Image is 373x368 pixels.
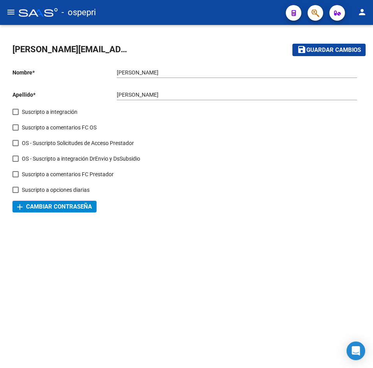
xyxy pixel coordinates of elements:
[22,170,114,179] span: Suscripto a comentarios FC Prestador
[15,202,25,212] mat-icon: add
[306,47,361,54] span: Guardar cambios
[62,4,96,21] span: - ospepri
[6,7,16,17] mat-icon: menu
[22,185,90,195] span: Suscripto a opciones diarias
[22,107,77,117] span: Suscripto a integración
[22,154,140,163] span: OS - Suscripto a integración DrEnvio y DsSubsidio
[297,45,306,54] mat-icon: save
[347,341,365,360] div: Open Intercom Messenger
[22,123,97,132] span: Suscripto a comentarios FC OS
[22,138,134,148] span: OS - Suscripto Solicitudes de Acceso Prestador
[12,68,117,77] p: Nombre
[12,201,97,212] button: Cambiar Contraseña
[292,44,366,56] button: Guardar cambios
[12,44,281,54] span: [PERSON_NAME][EMAIL_ADDRESS][PERSON_NAME][DOMAIN_NAME]
[17,203,92,210] span: Cambiar Contraseña
[12,90,117,99] p: Apellido
[357,7,367,17] mat-icon: person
